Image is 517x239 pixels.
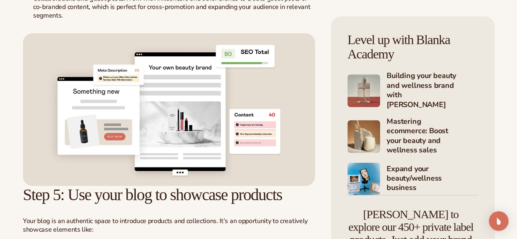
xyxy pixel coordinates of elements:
img: Shopify Image 7 [347,163,380,195]
a: Sign up to Blanka! [23,33,315,186]
img: Shopify Image 5 [347,74,380,107]
h4: Mastering ecommerce: Boost your beauty and wellness sales [387,117,478,156]
a: Shopify Image 7 Expand your beauty/wellness business [347,163,478,195]
h4: Expand your beauty/wellness business [387,164,478,194]
span: Step 5: Use your blog to showcase products [23,185,282,204]
a: Shopify Image 6 Mastering ecommerce: Boost your beauty and wellness sales [347,117,478,156]
img: Meta and SEO Pop-ups on a Laptop on a Beauty Page [23,33,315,186]
img: Shopify Image 6 [347,120,380,153]
a: Shopify Image 5 Building your beauty and wellness brand with [PERSON_NAME] [347,71,478,110]
h4: Level up with Blanka Academy [347,33,478,61]
div: Open Intercom Messenger [489,211,508,231]
h4: Building your beauty and wellness brand with [PERSON_NAME] [387,71,478,110]
span: Your blog is an authentic space to introduce products and collections. It’s an opportunity to cre... [23,217,308,234]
